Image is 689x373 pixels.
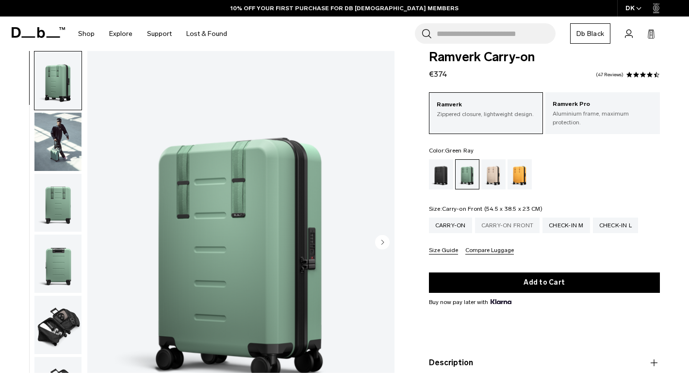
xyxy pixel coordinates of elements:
[109,17,132,51] a: Explore
[429,51,660,64] span: Ramverk Carry-on
[230,4,459,13] a: 10% OFF YOUR FIRST PURCHASE FOR DB [DEMOGRAPHIC_DATA] MEMBERS
[542,218,590,233] a: Check-in M
[34,296,82,354] img: Ramverk Carry-on Green Ray
[508,159,532,189] a: Parhelion Orange
[34,173,82,233] button: Ramverk Carry-on Green Ray
[34,295,82,355] button: Ramverk Carry-on Green Ray
[491,299,511,304] img: {"height" => 20, "alt" => "Klarna"}
[570,23,610,44] a: Db Black
[429,206,542,212] legend: Size:
[34,174,82,232] img: Ramverk Carry-on Green Ray
[34,113,82,171] img: Ramverk Carry-on Green Ray
[545,92,660,134] a: Ramverk Pro Aluminium frame, maximum protection.
[375,235,390,251] button: Next slide
[553,109,653,127] p: Aluminium frame, maximum protection.
[455,159,479,189] a: Green Ray
[78,17,95,51] a: Shop
[442,205,542,212] span: Carry-on Front (54.5 x 38.5 x 23 CM)
[553,100,653,109] p: Ramverk Pro
[34,51,82,110] img: Ramverk Carry-on Green Ray
[429,272,660,293] button: Add to Cart
[429,247,458,254] button: Size Guide
[429,298,511,306] span: Buy now pay later with
[429,69,447,79] span: €374
[475,218,540,233] a: Carry-on Front
[34,112,82,171] button: Ramverk Carry-on Green Ray
[34,235,82,293] img: Ramverk Carry-on Green Ray
[596,72,623,77] a: 47 reviews
[429,357,660,369] button: Description
[147,17,172,51] a: Support
[437,110,536,119] p: Zippered closure, lightweight design.
[71,17,234,51] nav: Main Navigation
[437,100,536,110] p: Ramverk
[186,17,227,51] a: Lost & Found
[445,147,474,154] span: Green Ray
[481,159,506,189] a: Fogbow Beige
[429,218,472,233] a: Carry-on
[593,218,639,233] a: Check-in L
[429,148,474,153] legend: Color:
[429,159,453,189] a: Black Out
[465,247,514,254] button: Compare Luggage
